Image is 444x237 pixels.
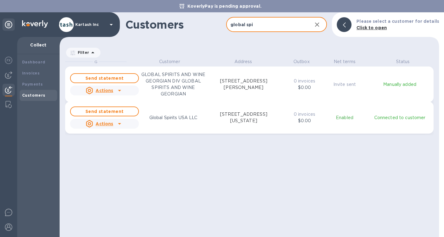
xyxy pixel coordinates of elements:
p: Customer [139,58,200,65]
b: Invoices [22,71,40,75]
img: Logo [22,20,48,28]
p: [STREET_ADDRESS][PERSON_NAME] [209,78,278,91]
p: Address [213,58,274,65]
p: Filter [75,50,89,55]
span: Send statement [76,108,133,115]
button: Send statement [70,73,139,83]
p: 0 invoices [291,111,318,118]
p: Manually added [370,81,430,88]
u: Actions [96,88,113,93]
p: GLOBAL SPIRITS AND WINE GEORGIAN DIV GLOBAL SPIRITS AND WINE GEORGIAN [139,71,208,97]
span: Send statement [76,74,133,82]
p: Kartash Inc [75,22,106,27]
p: Outbox [286,58,317,65]
b: Customers [22,93,45,98]
b: Please select a customer for details [356,19,439,24]
p: $0.00 [291,118,318,124]
b: Payments [22,82,43,86]
p: Enabled [331,114,359,121]
p: $0.00 [291,84,318,91]
p: [STREET_ADDRESS][US_STATE] [209,111,278,124]
p: Status [372,58,434,65]
h1: Customers [125,18,226,31]
b: Dashboard [22,60,45,64]
button: Send statement [70,106,139,116]
p: 0 invoices [291,78,318,84]
p: Invite sent [331,81,359,88]
p: KoverlyPay is pending approval. [184,3,265,9]
u: Actions [96,121,113,126]
button: Send statementActionsGlobal Spirits USA LLC[STREET_ADDRESS][US_STATE]0 invoices$0.00EnabledConnec... [65,102,434,134]
div: grid [65,58,439,237]
div: Unpin categories [2,18,15,31]
img: Foreign exchange [5,57,12,64]
p: Collect [22,42,55,48]
p: Global Spirits USA LLC [149,114,198,121]
p: Connected to customer [370,114,430,121]
span: G [94,59,97,64]
p: Net terms [329,58,360,65]
button: Send statementActionsGLOBAL SPIRITS AND WINE GEORGIAN DIV GLOBAL SPIRITS AND WINE GEORGIAN[STREET... [65,66,434,102]
b: Click to open [356,25,387,30]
